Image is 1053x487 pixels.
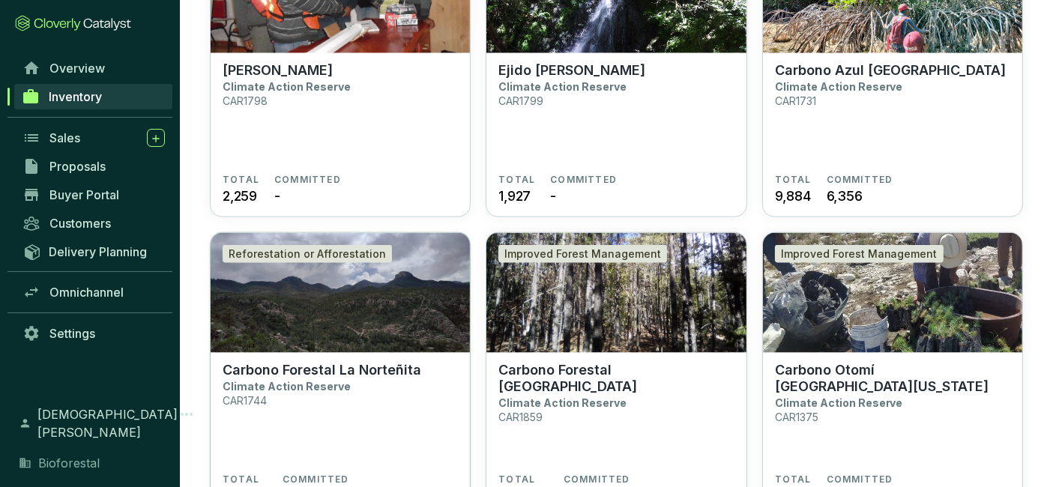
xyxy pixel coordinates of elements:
[486,233,746,353] img: Carbono Forestal La Catedral
[827,174,893,186] span: COMMITTED
[49,326,95,341] span: Settings
[775,94,816,107] p: CAR1731
[14,84,172,109] a: Inventory
[49,159,106,174] span: Proposals
[498,186,531,206] span: 1,927
[775,80,903,93] p: Climate Action Reserve
[223,380,351,393] p: Climate Action Reserve
[498,245,667,263] div: Improved Forest Management
[49,187,119,202] span: Buyer Portal
[15,211,172,236] a: Customers
[274,174,341,186] span: COMMITTED
[564,474,630,486] span: COMMITTED
[827,474,893,486] span: COMMITTED
[775,186,811,206] span: 9,884
[38,454,100,472] span: Bioforestal
[498,396,627,409] p: Climate Action Reserve
[49,89,102,104] span: Inventory
[223,94,268,107] p: CAR1798
[498,174,535,186] span: TOTAL
[15,279,172,305] a: Omnichannel
[775,396,903,409] p: Climate Action Reserve
[223,474,259,486] span: TOTAL
[498,362,734,395] p: Carbono Forestal [GEOGRAPHIC_DATA]
[283,474,349,486] span: COMMITTED
[223,394,267,407] p: CAR1744
[775,245,944,263] div: Improved Forest Management
[15,55,172,81] a: Overview
[15,125,172,151] a: Sales
[223,362,421,378] p: Carbono Forestal La Norteñita
[223,80,351,93] p: Climate Action Reserve
[211,233,470,353] img: Carbono Forestal La Norteñita
[274,186,280,206] span: -
[49,285,124,300] span: Omnichannel
[49,244,147,259] span: Delivery Planning
[763,233,1022,353] img: Carbono Otomí La Florida
[498,474,535,486] span: TOTAL
[775,174,812,186] span: TOTAL
[15,154,172,179] a: Proposals
[49,61,105,76] span: Overview
[550,186,556,206] span: -
[498,62,645,79] p: Ejido [PERSON_NAME]
[498,80,627,93] p: Climate Action Reserve
[15,182,172,208] a: Buyer Portal
[37,405,178,441] span: [DEMOGRAPHIC_DATA][PERSON_NAME]
[827,186,863,206] span: 6,356
[550,174,617,186] span: COMMITTED
[775,411,818,423] p: CAR1375
[775,474,812,486] span: TOTAL
[15,321,172,346] a: Settings
[223,174,259,186] span: TOTAL
[775,362,1010,395] p: Carbono Otomí [GEOGRAPHIC_DATA][US_STATE]
[49,216,111,231] span: Customers
[498,94,543,107] p: CAR1799
[223,186,257,206] span: 2,259
[775,62,1007,79] p: Carbono Azul [GEOGRAPHIC_DATA]
[15,239,172,264] a: Delivery Planning
[498,411,543,423] p: CAR1859
[223,62,333,79] p: [PERSON_NAME]
[223,245,392,263] div: Reforestation or Afforestation
[49,130,80,145] span: Sales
